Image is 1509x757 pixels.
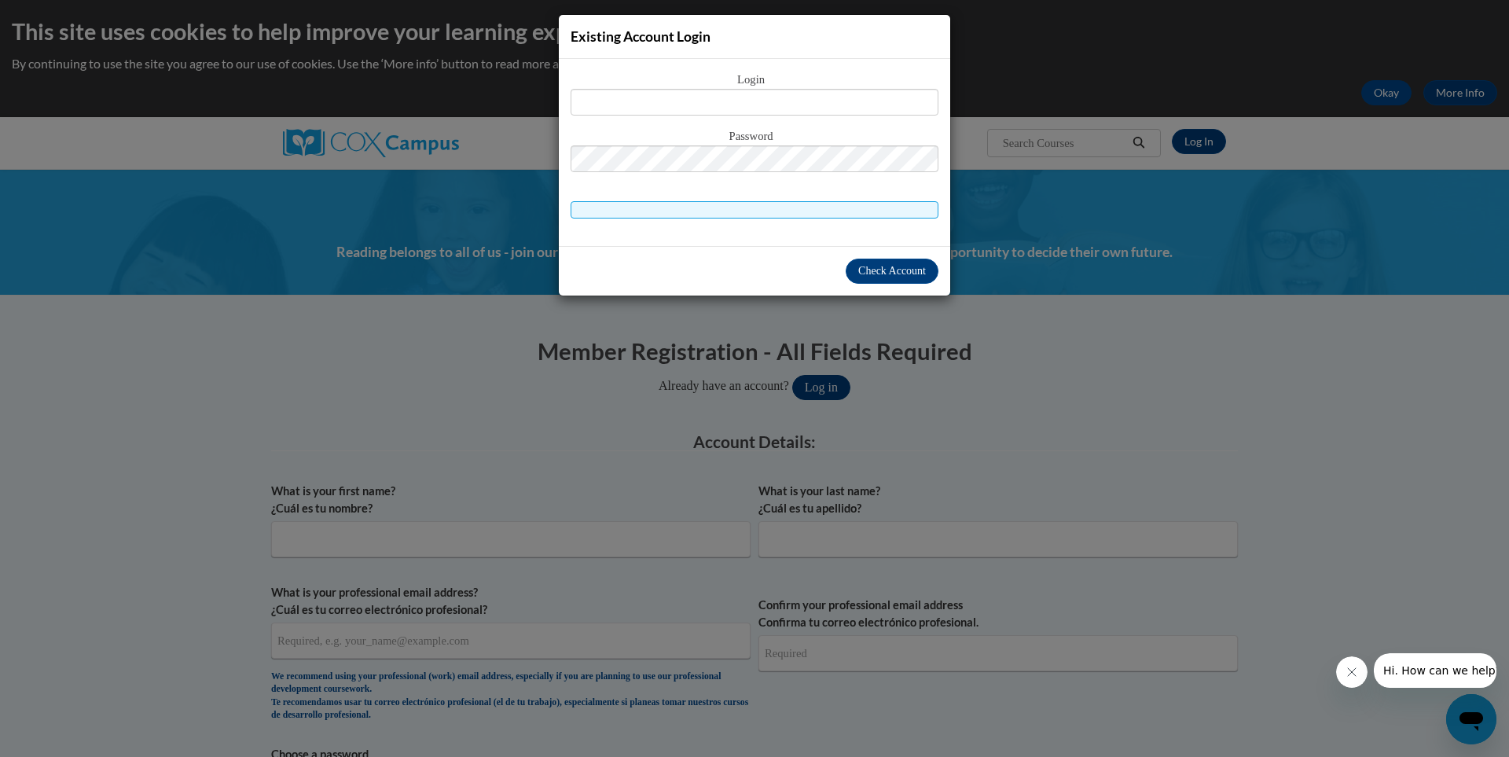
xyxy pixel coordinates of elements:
[571,72,938,89] span: Login
[858,265,926,277] span: Check Account
[571,28,710,45] span: Existing Account Login
[571,128,938,145] span: Password
[9,11,127,24] span: Hi. How can we help?
[846,259,938,284] button: Check Account
[1374,653,1496,688] iframe: Message from company
[1336,656,1368,688] iframe: Close message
